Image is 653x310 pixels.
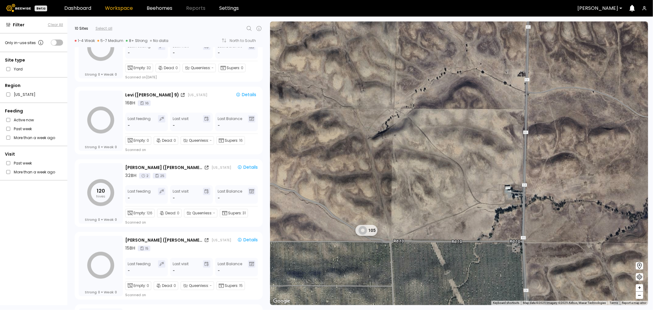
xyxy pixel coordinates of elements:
div: Last Balance [218,115,242,129]
span: 0 [98,72,100,77]
div: [US_STATE] [188,93,207,97]
label: [US_STATE] [14,91,36,98]
a: Workspace [105,6,133,11]
button: – [636,292,643,299]
span: 0 [115,145,117,149]
div: Scanned on [DATE] [125,75,157,80]
span: 0 [98,145,100,149]
div: [US_STATE] [212,238,231,243]
tspan: hives [96,194,105,199]
div: Queenless: [182,64,216,72]
span: 0 [115,72,117,77]
div: Details [237,164,258,170]
div: - [128,123,130,129]
span: 0 [98,217,100,222]
div: - [173,123,175,129]
span: - [218,268,220,274]
span: 0 [115,217,117,222]
div: Last visit [173,260,189,274]
div: Last Balance [218,188,242,201]
button: Details [233,91,259,99]
a: Terms (opens in new tab) [610,301,618,304]
div: Empty: [125,209,155,217]
div: Scanned on [125,147,146,152]
div: - [128,195,130,201]
div: - [173,268,175,274]
div: [PERSON_NAME] ([PERSON_NAME] 7) [125,164,203,171]
span: 0 [174,283,176,289]
div: 2 [139,173,150,179]
div: 16 [138,100,151,106]
div: - [173,50,175,56]
div: Last Balance [218,43,242,56]
div: Supers: [218,64,246,72]
div: Strong Weak [85,145,117,149]
span: 0 [98,290,100,294]
span: - [210,283,212,289]
div: Last visit [173,115,189,129]
div: Details [236,92,256,97]
span: - [212,65,214,71]
img: Google [272,297,292,305]
span: + [638,284,641,292]
div: Site type [5,57,63,63]
span: 126 [147,210,152,216]
div: Queenless: [184,209,217,217]
span: - [218,195,220,201]
button: Keyboard shortcuts [493,301,519,305]
span: – [638,292,641,299]
span: 15 [239,283,243,289]
div: 25 [153,173,166,179]
a: Beehomes [147,6,172,11]
span: - [210,138,212,143]
div: No data [150,38,168,43]
div: Details [237,237,258,243]
button: Details [235,236,260,244]
div: Last feeding [128,260,151,274]
div: - [128,50,130,56]
div: [PERSON_NAME] ([PERSON_NAME] 3) [125,237,203,244]
span: Reports [186,6,205,11]
div: - [128,268,130,274]
div: Supers: [216,136,245,145]
span: - [218,123,220,129]
div: 5-7 Medium [97,38,123,43]
span: - [213,210,215,216]
div: Region [5,82,63,89]
div: 10 Sites [75,26,88,31]
span: 0 [241,65,243,71]
label: Active now [14,117,34,123]
div: Dead: [154,136,178,145]
div: Strong Weak [85,290,117,294]
a: Open this area in Google Maps (opens a new window) [272,297,292,305]
span: - [218,50,220,56]
label: Past week [14,160,32,166]
div: Strong Weak [85,72,117,77]
div: Empty: [125,136,151,145]
div: 15 BH [125,245,135,251]
div: Last feeding [128,115,151,129]
span: 16 [239,138,243,143]
div: Dead: [154,282,178,290]
label: More than a week ago [14,134,55,141]
button: Details [235,164,260,171]
img: Beewise logo [6,4,31,12]
span: 0 [147,283,149,289]
div: Visit [5,151,63,157]
span: 0 [174,138,176,143]
a: Dashboard [64,6,91,11]
div: Last Balance [218,260,242,274]
div: Empty: [125,282,151,290]
a: Settings [219,6,239,11]
div: Scanned on [125,220,146,225]
div: 1-4 Weak [75,38,95,43]
div: Select all [96,26,112,31]
div: 8+ Strong [126,38,148,43]
span: 31 [242,210,246,216]
span: Clear All [48,22,63,28]
div: 16 BH [125,100,135,106]
div: 15 [138,246,150,251]
span: 0 [115,290,117,294]
div: Supers: [220,209,248,217]
tspan: 120 [97,187,105,195]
